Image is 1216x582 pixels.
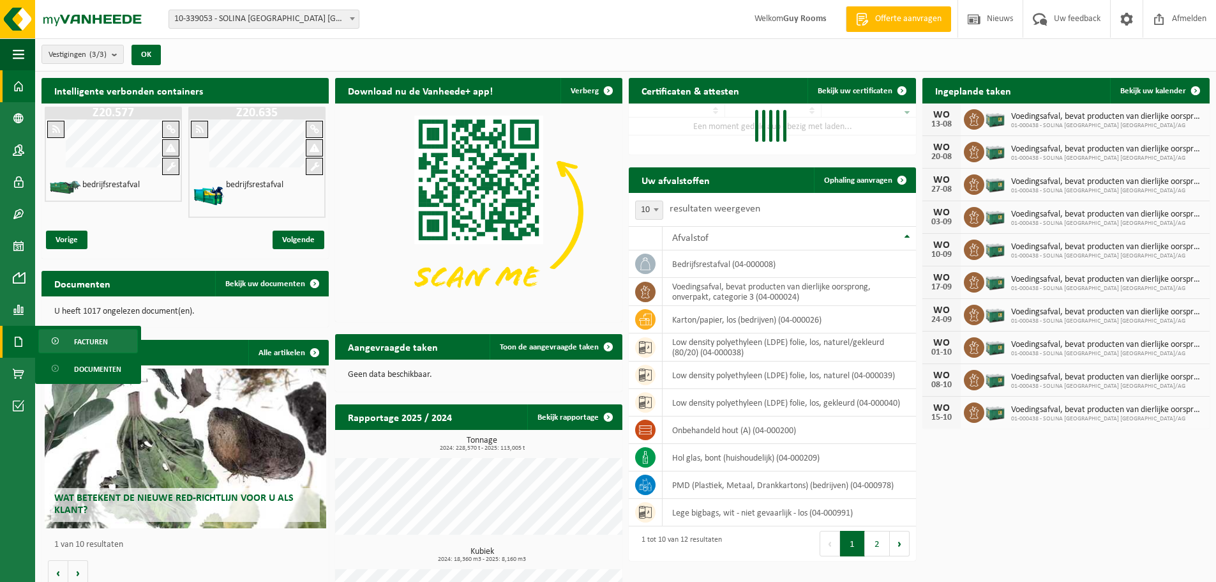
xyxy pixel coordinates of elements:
[1011,372,1203,383] span: Voedingsafval, bevat producten van dierlijke oorsprong, onverpakt, categorie 3
[984,107,1006,129] img: PB-LB-0680-HPE-GN-01
[1011,340,1203,350] span: Voedingsafval, bevat producten van dierlijke oorsprong, onverpakt, categorie 3
[984,205,1006,227] img: PB-LB-0680-HPE-GN-01
[984,140,1006,162] img: PB-LB-0680-HPE-GN-01
[670,204,760,214] label: resultaten weergeven
[820,531,840,556] button: Previous
[929,413,954,422] div: 15-10
[342,436,622,452] h3: Tonnage
[929,381,954,390] div: 08-10
[169,10,359,28] span: 10-339053 - SOLINA BELGIUM NV/AG - EUPEN
[929,240,954,250] div: WO
[663,444,916,471] td: hol glas, bont (huishoudelijk) (04-000209)
[131,45,161,65] button: OK
[929,185,954,194] div: 27-08
[818,87,892,95] span: Bekijk uw certificaten
[335,78,506,103] h2: Download nu de Vanheede+ app!
[663,417,916,444] td: onbehandeld hout (A) (04-000200)
[41,45,124,64] button: Vestigingen(3/3)
[929,110,954,120] div: WO
[984,401,1006,422] img: PB-LB-0680-HPE-GN-01
[1011,383,1203,390] span: 01-000438 - SOLINA [GEOGRAPHIC_DATA] [GEOGRAPHIC_DATA]/AG
[929,120,954,129] div: 13-08
[984,172,1006,194] img: PB-LB-0680-HPE-GN-01
[663,471,916,499] td: PMD (Plastiek, Metaal, Drankkartons) (bedrijven) (04-000978)
[342,445,622,452] span: 2024: 228,570 t - 2025: 113,005 t
[1011,177,1203,187] span: Voedingsafval, bevat producten van dierlijke oorsprong, onverpakt, categorie 3
[1011,275,1203,285] span: Voedingsafval, bevat producten van dierlijke oorsprong, onverpakt, categorie 3
[49,45,107,65] span: Vestigingen
[663,362,916,389] td: low density polyethyleen (LDPE) folie, los, naturel (04-000039)
[840,531,865,556] button: 1
[342,548,622,563] h3: Kubiek
[82,181,140,190] h4: bedrijfsrestafval
[348,371,610,379] p: Geen data beschikbaar.
[571,87,599,95] span: Verberg
[663,250,916,278] td: bedrijfsrestafval (04-000008)
[490,334,621,360] a: Toon de aangevraagde taken
[273,231,324,249] span: Volgende
[38,329,138,353] a: Facturen
[1011,210,1203,220] span: Voedingsafval, bevat producten van dierlijke oorsprong, onverpakt, categorie 3
[54,307,316,316] p: U heeft 1017 ongelezen document(en).
[929,371,954,381] div: WO
[663,306,916,333] td: karton/papier, los (bedrijven) (04-000026)
[335,334,451,359] h2: Aangevraagde taken
[929,316,954,325] div: 24-09
[226,181,283,190] h4: bedrijfsrestafval
[629,167,723,192] h2: Uw afvalstoffen
[560,78,621,103] button: Verberg
[814,167,915,193] a: Ophaling aanvragen
[74,357,121,381] span: Documenten
[929,348,954,357] div: 01-10
[929,283,954,292] div: 17-09
[663,499,916,526] td: lege bigbags, wit - niet gevaarlijk - los (04-000991)
[929,175,954,185] div: WO
[1011,318,1203,325] span: 01-000438 - SOLINA [GEOGRAPHIC_DATA] [GEOGRAPHIC_DATA]/AG
[215,271,327,296] a: Bekijk uw documenten
[929,250,954,259] div: 10-09
[984,368,1006,390] img: PB-LB-0680-HPE-GN-01
[335,404,465,429] h2: Rapportage 2025 / 2024
[169,10,359,29] span: 10-339053 - SOLINA BELGIUM NV/AG - EUPEN
[1011,155,1203,162] span: 01-000438 - SOLINA [GEOGRAPHIC_DATA] [GEOGRAPHIC_DATA]/AG
[846,6,951,32] a: Offerte aanvragen
[335,103,622,319] img: Download de VHEPlus App
[48,107,179,119] h1: Z20.577
[191,107,322,119] h1: Z20.635
[1011,187,1203,195] span: 01-000438 - SOLINA [GEOGRAPHIC_DATA] [GEOGRAPHIC_DATA]/AG
[46,231,87,249] span: Vorige
[74,330,108,354] span: Facturen
[41,78,329,103] h2: Intelligente verbonden containers
[1011,112,1203,122] span: Voedingsafval, bevat producten van dierlijke oorsprong, onverpakt, categorie 3
[1120,87,1186,95] span: Bekijk uw kalender
[54,540,322,549] p: 1 van 10 resultaten
[1011,350,1203,358] span: 01-000438 - SOLINA [GEOGRAPHIC_DATA] [GEOGRAPHIC_DATA]/AG
[1011,285,1203,293] span: 01-000438 - SOLINA [GEOGRAPHIC_DATA] [GEOGRAPHIC_DATA]/AG
[527,404,621,430] a: Bekijk rapportage
[1011,144,1203,155] span: Voedingsafval, bevat producten van dierlijke oorsprong, onverpakt, categorie 3
[635,201,663,220] span: 10
[663,389,916,417] td: low density polyethyleen (LDPE) folie, los, gekleurd (04-000040)
[890,531,910,556] button: Next
[929,218,954,227] div: 03-09
[663,333,916,362] td: low density polyethyleen (LDPE) folie, los, naturel/gekleurd (80/20) (04-000038)
[865,531,890,556] button: 2
[1011,415,1203,423] span: 01-000438 - SOLINA [GEOGRAPHIC_DATA] [GEOGRAPHIC_DATA]/AG
[636,201,663,219] span: 10
[45,369,326,528] a: Wat betekent de nieuwe RED-richtlijn voor u als klant?
[929,153,954,162] div: 20-08
[783,14,827,24] strong: Guy Rooms
[248,340,327,365] a: Alle artikelen
[1011,122,1203,130] span: 01-000438 - SOLINA [GEOGRAPHIC_DATA] [GEOGRAPHIC_DATA]/AG
[41,271,123,296] h2: Documenten
[1110,78,1208,103] a: Bekijk uw kalender
[1011,220,1203,227] span: 01-000438 - SOLINA [GEOGRAPHIC_DATA] [GEOGRAPHIC_DATA]/AG
[929,142,954,153] div: WO
[984,303,1006,325] img: PB-LB-0680-HPE-GN-01
[929,208,954,218] div: WO
[929,338,954,348] div: WO
[984,270,1006,292] img: PB-LB-0680-HPE-GN-01
[342,556,622,563] span: 2024: 18,360 m3 - 2025: 8,160 m3
[984,335,1006,357] img: PB-LB-0680-HPE-GN-01
[663,278,916,306] td: voedingsafval, bevat producten van dierlijke oorsprong, onverpakt, categorie 3 (04-000024)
